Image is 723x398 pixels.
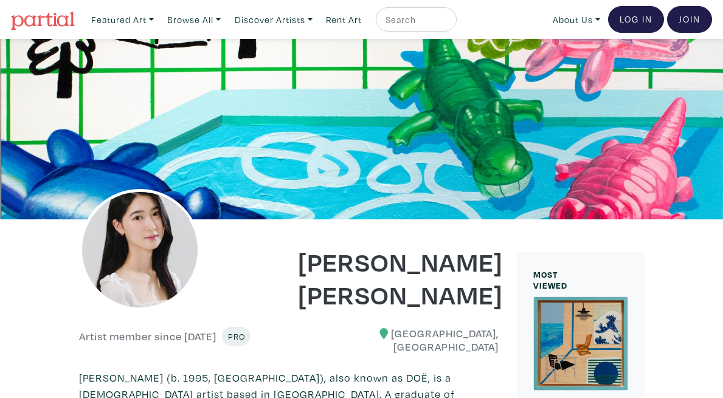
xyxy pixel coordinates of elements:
span: Pro [227,331,245,342]
a: Log In [608,6,664,33]
a: Browse All [162,7,226,32]
img: phpThumb.php [79,189,201,311]
a: Featured Art [86,7,159,32]
h6: Artist member since [DATE] [79,330,216,343]
a: About Us [547,7,606,32]
h1: [PERSON_NAME] [PERSON_NAME] [298,245,499,311]
a: Join [667,6,712,33]
small: MOST VIEWED [533,269,567,291]
h6: [GEOGRAPHIC_DATA], [GEOGRAPHIC_DATA] [298,327,499,353]
input: Search [384,12,445,27]
a: Discover Artists [229,7,318,32]
a: Rent Art [320,7,367,32]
